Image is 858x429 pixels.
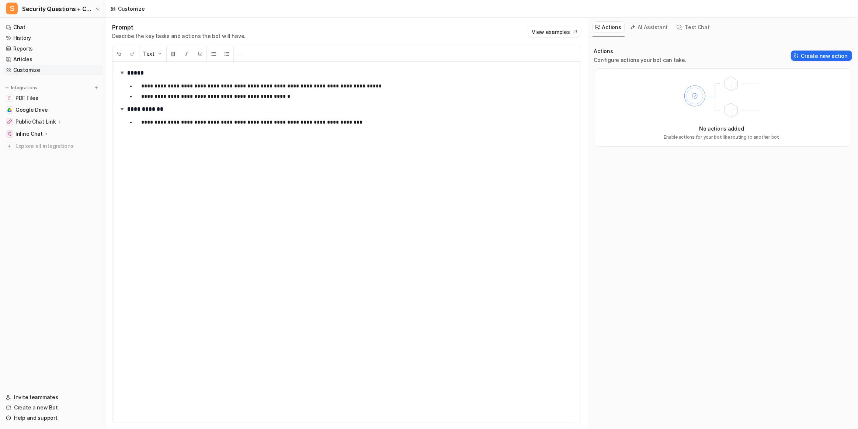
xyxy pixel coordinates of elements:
img: Ordered List [224,51,230,57]
p: Enable actions for your bot like routing to another bot [664,134,779,141]
a: Invite teammates [3,392,103,402]
img: Bold [170,51,176,57]
img: Google Drive [7,108,12,112]
button: ─ [234,46,246,61]
img: Public Chat Link [7,120,12,124]
button: Text [139,46,166,61]
div: Customize [118,5,145,13]
img: expand menu [4,85,10,90]
button: Redo [126,46,139,61]
a: Create a new Bot [3,402,103,413]
button: Integrations [3,84,39,91]
img: Dropdown Down Arrow [157,51,163,57]
p: Integrations [11,85,37,91]
button: AI Assistant [628,21,671,33]
img: explore all integrations [6,142,13,150]
img: Underline [197,51,203,57]
span: Explore all integrations [15,140,100,152]
h1: Prompt [112,24,246,31]
p: No actions added [699,125,744,132]
a: PDF FilesPDF Files [3,93,103,103]
img: expand-arrow.svg [118,69,126,76]
button: Italic [180,46,193,61]
a: Google DriveGoogle Drive [3,105,103,115]
span: Google Drive [15,106,48,114]
a: History [3,33,103,43]
a: Reports [3,44,103,54]
button: Create new action [791,51,852,61]
a: Articles [3,54,103,65]
img: menu_add.svg [94,85,99,90]
img: Create action [794,53,799,58]
button: Actions [593,21,625,33]
span: Security Questions + CSA for eesel [22,4,93,14]
a: Explore all integrations [3,141,103,151]
img: expand-arrow.svg [118,105,126,113]
button: Bold [167,46,180,61]
span: S [6,3,18,14]
p: Inline Chat [15,130,43,138]
img: Inline Chat [7,132,12,136]
span: PDF Files [15,94,38,102]
img: PDF Files [7,96,12,100]
a: Help and support [3,413,103,423]
button: Undo [112,46,126,61]
p: Configure actions your bot can take. [594,56,687,64]
p: Public Chat Link [15,118,56,125]
p: Describe the key tasks and actions the bot will have. [112,32,246,40]
p: Actions [594,48,687,55]
a: Customize [3,65,103,75]
img: Unordered List [211,51,216,57]
img: Italic [184,51,190,57]
img: Redo [129,51,135,57]
button: Ordered List [220,46,233,61]
button: Unordered List [207,46,220,61]
img: Undo [116,51,122,57]
button: Underline [193,46,206,61]
button: View examples [528,27,581,37]
a: Chat [3,22,103,32]
button: Test Chat [674,21,713,33]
